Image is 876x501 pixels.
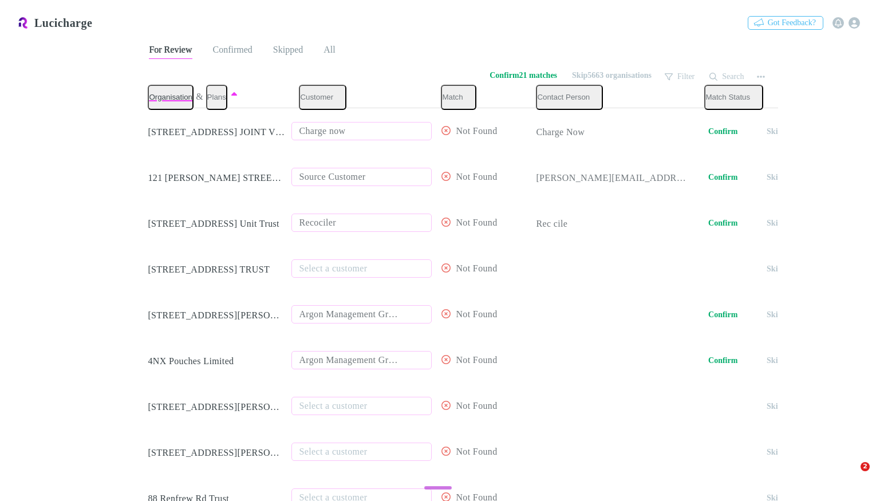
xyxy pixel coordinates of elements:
[299,445,424,459] div: Select a customer
[704,85,763,110] button: Match Status
[756,262,793,276] button: Skip
[148,447,285,459] div: [STREET_ADDRESS][PERSON_NAME] UNIT TRUST
[299,85,346,110] button: Customer
[861,462,870,471] span: 2
[291,122,432,140] button: Charge now
[213,44,252,59] span: Confirmed
[536,127,690,138] div: Charge Now
[148,264,285,275] div: [STREET_ADDRESS] TRUST
[701,354,745,368] button: Confirm
[456,126,497,136] span: Not Found
[291,168,432,186] button: Source Customer
[34,16,92,30] h3: Lucicharge
[756,354,793,368] button: Skip
[701,171,745,184] button: Confirm
[456,447,497,456] span: Not Found
[148,310,285,321] div: [STREET_ADDRESS][PERSON_NAME] TRUST
[148,85,194,110] button: Organisation
[756,308,793,322] button: Skip
[299,262,424,275] div: Select a customer
[206,85,227,110] button: Plans
[148,356,285,367] div: 4NX Pouches Limited
[9,9,99,37] a: Lucicharge
[299,124,345,138] div: Charge now
[456,309,497,319] span: Not Found
[701,125,745,139] button: Confirm
[149,44,192,59] span: For Review
[565,69,659,82] button: Skip5663 organisations
[659,70,701,84] button: Filter
[148,401,285,413] div: [STREET_ADDRESS][PERSON_NAME] Trust
[756,400,793,413] button: Skip
[299,307,401,321] div: Argon Management Group
[148,218,285,230] div: [STREET_ADDRESS] Unit Trust
[291,259,432,278] button: Select a customer
[536,85,603,110] button: Contact Person
[148,127,285,138] div: [STREET_ADDRESS] JOINT VENTURE
[148,172,285,184] div: 121 [PERSON_NAME] STREET UNIT TRUST
[536,172,690,184] div: [PERSON_NAME][EMAIL_ADDRESS][DOMAIN_NAME]
[291,305,432,324] button: Argon Management Group
[291,351,432,369] button: Argon Management Group
[748,16,823,30] button: Got Feedback?
[701,216,745,230] button: Confirm
[299,399,424,413] div: Select a customer
[299,353,401,367] div: Argon Management Group
[291,397,432,415] button: Select a customer
[273,44,303,59] span: Skipped
[756,216,793,230] button: Skip
[756,171,793,184] button: Skip
[16,16,30,30] img: Lucicharge's Logo
[299,216,336,230] div: Recociler
[441,85,476,110] button: Match
[456,263,497,273] span: Not Found
[148,85,285,110] div: &
[756,445,793,459] button: Skip
[323,44,335,59] span: All
[456,401,497,411] span: Not Found
[704,70,751,84] button: Search
[482,69,565,82] button: Confirm21 matches
[442,86,475,109] div: Match
[456,172,497,182] span: Not Found
[837,462,865,490] iframe: Intercom live chat
[536,218,690,230] div: Rec cile
[456,355,497,365] span: Not Found
[299,170,365,184] div: Source Customer
[756,125,793,139] button: Skip
[701,308,745,322] button: Confirm
[291,443,432,461] button: Select a customer
[291,214,432,232] button: Recociler
[456,218,497,227] span: Not Found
